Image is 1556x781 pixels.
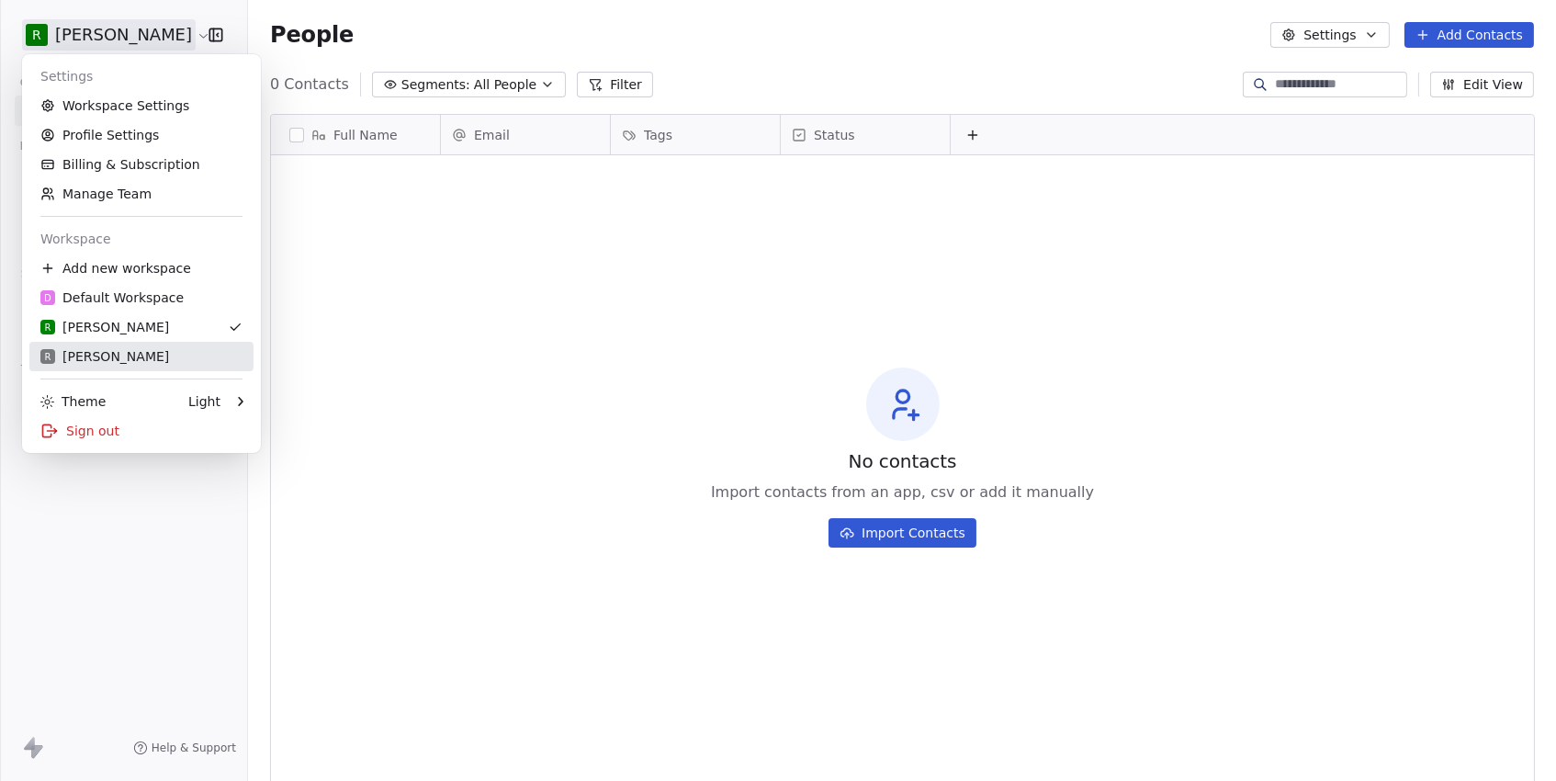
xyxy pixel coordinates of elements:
a: Workspace Settings [29,91,254,120]
div: Light [188,392,220,411]
span: R [45,321,51,334]
div: Add new workspace [29,254,254,283]
span: D [44,291,51,305]
div: Theme [40,392,106,411]
a: Profile Settings [29,120,254,150]
div: Workspace [29,224,254,254]
a: Billing & Subscription [29,150,254,179]
span: R [45,350,51,364]
div: [PERSON_NAME] [40,318,169,336]
div: Sign out [29,416,254,446]
a: Manage Team [29,179,254,209]
div: Default Workspace [40,289,184,307]
div: [PERSON_NAME] [40,347,169,366]
div: Settings [29,62,254,91]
